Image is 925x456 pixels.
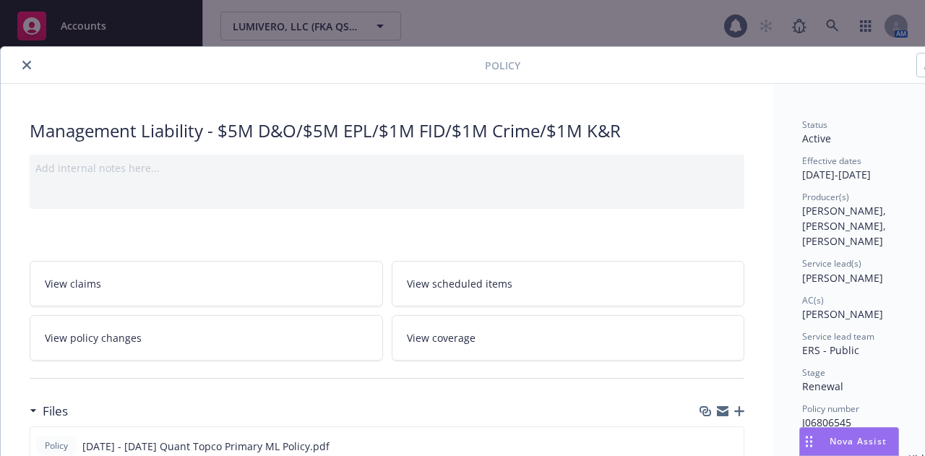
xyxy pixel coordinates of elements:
div: Management Liability - $5M D&O/$5M EPL/$1M FID/$1M Crime/$1M K&R [30,119,744,143]
span: ERS - Public [802,343,859,357]
a: View scheduled items [392,261,745,306]
span: Service lead(s) [802,257,861,270]
a: View claims [30,261,383,306]
span: J06806545 [802,416,851,429]
span: Service lead team [802,330,874,343]
div: Files [30,402,68,421]
span: Nova Assist [830,435,887,447]
a: View policy changes [30,315,383,361]
button: close [18,56,35,74]
span: View claims [45,276,101,291]
button: download file [702,439,713,454]
span: Renewal [802,379,843,393]
span: [PERSON_NAME], [PERSON_NAME], [PERSON_NAME] [802,204,889,248]
span: Policy [42,439,71,452]
span: Status [802,119,827,131]
span: Effective dates [802,155,861,167]
span: Policy number [802,403,859,415]
h3: Files [43,402,68,421]
div: Drag to move [800,428,818,455]
span: View scheduled items [407,276,512,291]
a: View coverage [392,315,745,361]
span: View coverage [407,330,476,345]
span: AC(s) [802,294,824,306]
button: preview file [725,439,738,454]
span: Active [802,132,831,145]
span: [DATE] - [DATE] Quant Topco Primary ML Policy.pdf [82,439,330,454]
span: Stage [802,366,825,379]
span: Producer(s) [802,191,849,203]
span: [PERSON_NAME] [802,307,883,321]
div: Add internal notes here... [35,160,739,176]
button: Nova Assist [799,427,899,456]
span: [PERSON_NAME] [802,271,883,285]
span: View policy changes [45,330,142,345]
span: Policy [485,58,520,73]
